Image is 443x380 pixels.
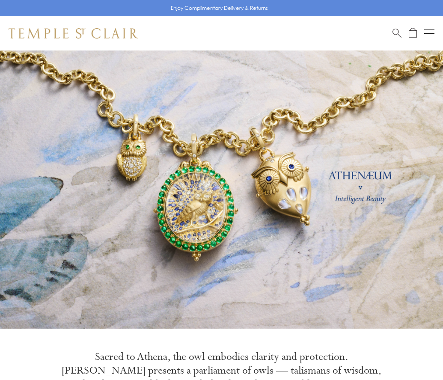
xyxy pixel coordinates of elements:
a: Search [392,28,401,39]
img: Temple St. Clair [9,28,138,39]
p: Enjoy Complimentary Delivery & Returns [171,4,268,12]
a: Open Shopping Bag [409,28,417,39]
button: Open navigation [424,28,434,39]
